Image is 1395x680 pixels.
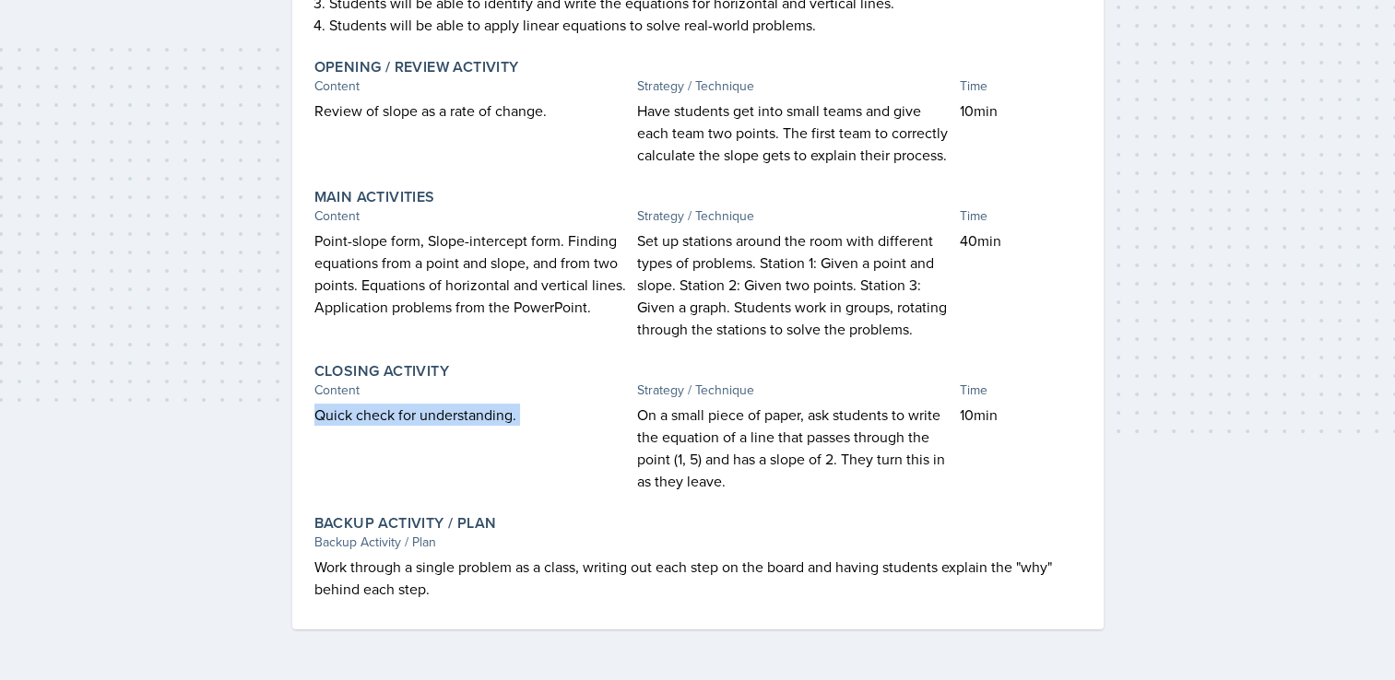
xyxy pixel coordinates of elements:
[637,381,952,400] div: Strategy / Technique
[637,206,952,226] div: Strategy / Technique
[960,404,1082,426] p: 10min
[960,76,1082,96] div: Time
[314,533,1082,552] div: Backup Activity / Plan
[314,362,449,381] label: Closing Activity
[314,100,630,122] p: Review of slope as a rate of change.
[314,76,630,96] div: Content
[314,188,435,206] label: Main Activities
[960,100,1082,122] p: 10min
[314,58,519,76] label: Opening / Review Activity
[329,14,1082,36] p: Students will be able to apply linear equations to solve real-world problems.
[314,229,630,318] p: Point-slope form, Slope-intercept form. Finding equations from a point and slope, and from two po...
[637,76,952,96] div: Strategy / Technique
[637,404,952,492] p: On a small piece of paper, ask students to write the equation of a line that passes through the p...
[960,229,1082,252] p: 40min
[314,206,630,226] div: Content
[637,100,952,166] p: Have students get into small teams and give each team two points. The first team to correctly cal...
[314,514,497,533] label: Backup Activity / Plan
[960,206,1082,226] div: Time
[960,381,1082,400] div: Time
[314,404,630,426] p: Quick check for understanding.
[314,556,1082,600] p: Work through a single problem as a class, writing out each step on the board and having students ...
[637,229,952,340] p: Set up stations around the room with different types of problems. Station 1: Given a point and sl...
[314,381,630,400] div: Content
